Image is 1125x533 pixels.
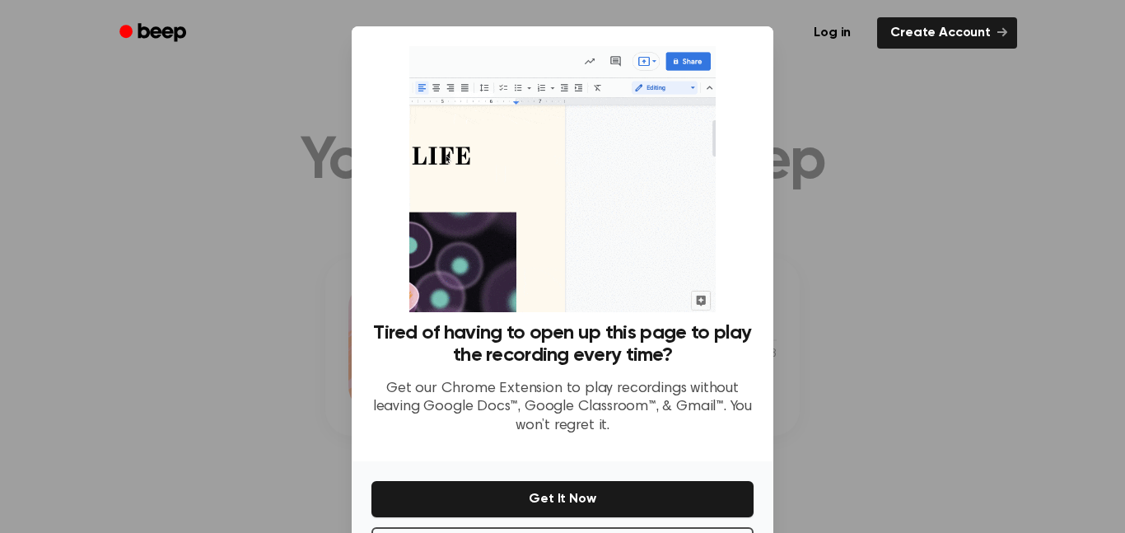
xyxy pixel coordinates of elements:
a: Log in [797,14,867,52]
p: Get our Chrome Extension to play recordings without leaving Google Docs™, Google Classroom™, & Gm... [371,380,754,436]
img: Beep extension in action [409,46,715,312]
a: Beep [108,17,201,49]
h3: Tired of having to open up this page to play the recording every time? [371,322,754,367]
button: Get It Now [371,481,754,517]
a: Create Account [877,17,1017,49]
